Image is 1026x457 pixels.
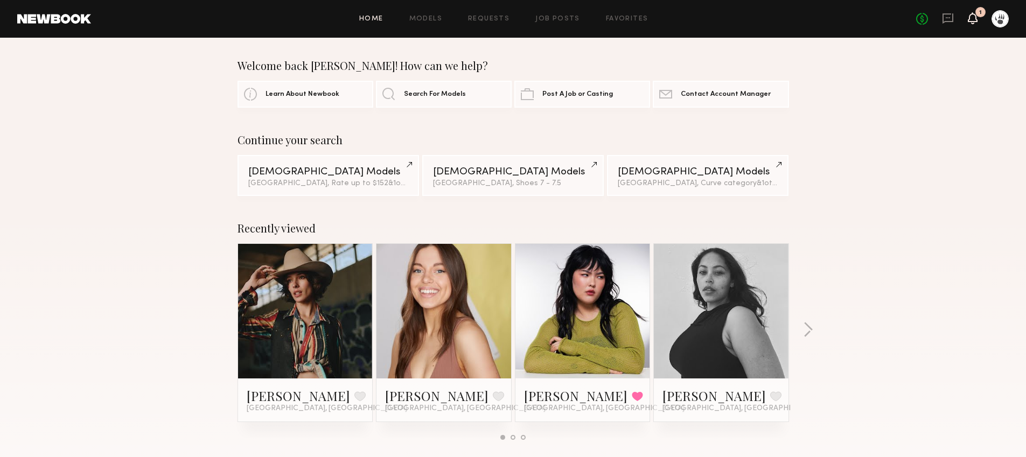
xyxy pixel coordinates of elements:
a: [PERSON_NAME] [385,387,488,404]
span: [GEOGRAPHIC_DATA], [GEOGRAPHIC_DATA] [247,404,407,413]
a: Post A Job or Casting [514,81,650,108]
a: [PERSON_NAME] [247,387,350,404]
a: [PERSON_NAME] [662,387,766,404]
span: & 1 other filter [388,180,435,187]
div: [GEOGRAPHIC_DATA], Rate up to $152 [248,180,408,187]
span: [GEOGRAPHIC_DATA], [GEOGRAPHIC_DATA] [385,404,546,413]
div: Recently viewed [238,222,789,235]
a: Contact Account Manager [653,81,788,108]
div: Welcome back [PERSON_NAME]! How can we help? [238,59,789,72]
div: [DEMOGRAPHIC_DATA] Models [433,167,593,177]
a: Search For Models [376,81,512,108]
a: [DEMOGRAPHIC_DATA] Models[GEOGRAPHIC_DATA], Curve category&1other filter [607,155,788,196]
a: Job Posts [535,16,580,23]
span: [GEOGRAPHIC_DATA], [GEOGRAPHIC_DATA] [524,404,685,413]
div: Continue your search [238,133,789,146]
a: [DEMOGRAPHIC_DATA] Models[GEOGRAPHIC_DATA], Shoes 7 - 7.5 [422,155,604,196]
span: Search For Models [404,91,466,98]
div: 1 [979,10,982,16]
span: [GEOGRAPHIC_DATA], [GEOGRAPHIC_DATA] [662,404,823,413]
a: Favorites [606,16,648,23]
a: Requests [468,16,509,23]
div: [GEOGRAPHIC_DATA], Curve category [618,180,778,187]
a: [DEMOGRAPHIC_DATA] Models[GEOGRAPHIC_DATA], Rate up to $152&1other filter [238,155,419,196]
div: [GEOGRAPHIC_DATA], Shoes 7 - 7.5 [433,180,593,187]
span: & 1 other filter [757,180,803,187]
a: Models [409,16,442,23]
div: [DEMOGRAPHIC_DATA] Models [618,167,778,177]
span: Post A Job or Casting [542,91,613,98]
a: Learn About Newbook [238,81,373,108]
span: Contact Account Manager [681,91,771,98]
span: Learn About Newbook [266,91,339,98]
a: Home [359,16,383,23]
div: [DEMOGRAPHIC_DATA] Models [248,167,408,177]
a: [PERSON_NAME] [524,387,627,404]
